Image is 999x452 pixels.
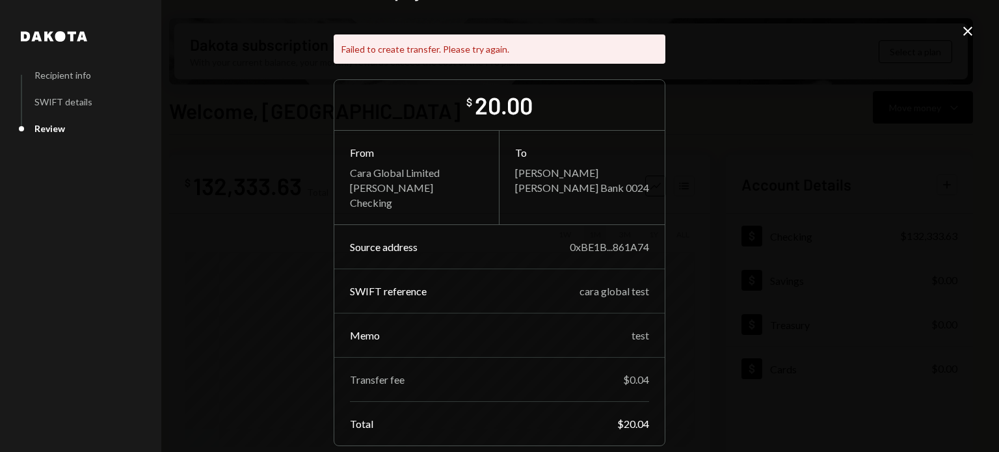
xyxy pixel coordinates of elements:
[617,418,649,430] div: $20.04
[350,241,418,253] div: Source address
[350,373,405,386] div: Transfer fee
[350,196,483,209] div: Checking
[350,181,483,194] div: [PERSON_NAME]
[34,96,92,107] div: SWIFT details
[466,96,472,109] div: $
[570,241,649,253] div: 0xBE1B...861A74
[34,123,65,134] div: Review
[515,146,649,159] div: To
[475,90,533,120] div: 20.00
[334,34,665,64] div: Failed to create transfer. Please try again.
[350,418,373,430] div: Total
[623,373,649,386] div: $0.04
[515,181,649,194] div: [PERSON_NAME] Bank 0024
[632,329,649,341] div: test
[350,146,483,159] div: From
[34,70,91,81] div: Recipient info
[350,285,427,297] div: SWIFT reference
[515,166,649,179] div: [PERSON_NAME]
[350,329,380,341] div: Memo
[579,285,649,297] div: cara global test
[350,166,483,179] div: Cara Global Limited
